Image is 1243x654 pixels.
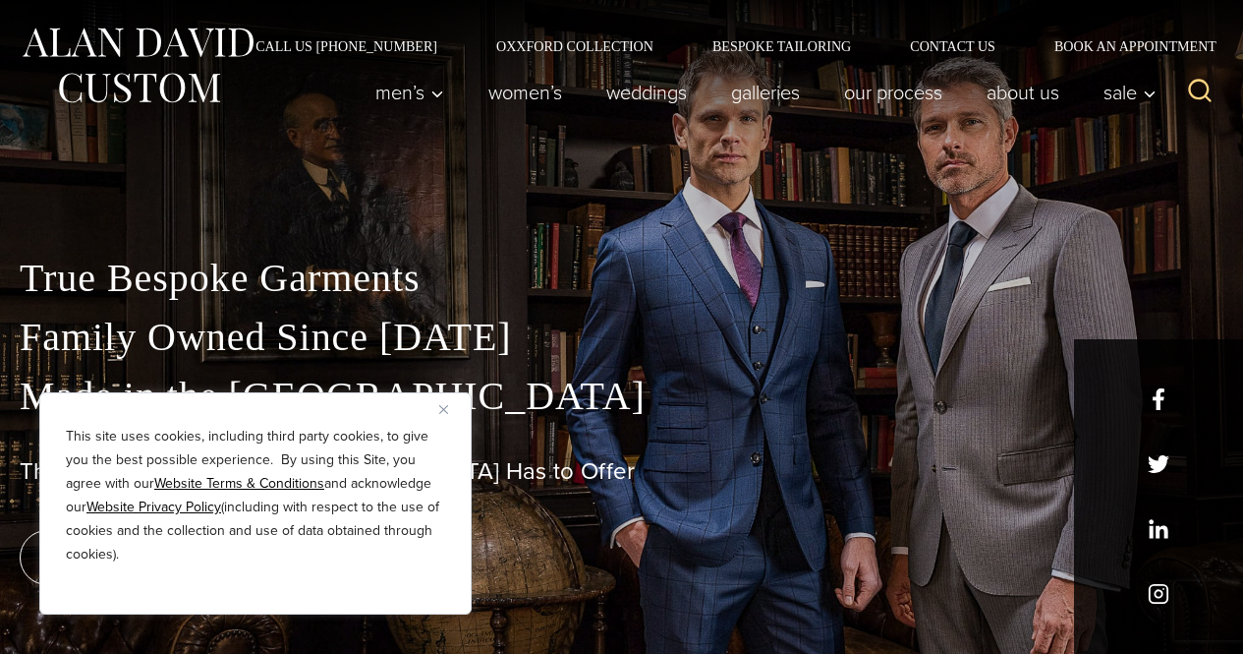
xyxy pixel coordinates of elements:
a: About Us [965,73,1082,112]
span: Sale [1103,83,1157,102]
a: Call Us [PHONE_NUMBER] [226,39,467,53]
a: Women’s [467,73,585,112]
a: Website Terms & Conditions [154,473,324,494]
img: Alan David Custom [20,22,255,109]
a: Bespoke Tailoring [683,39,880,53]
a: Our Process [822,73,965,112]
img: Close [439,405,448,414]
p: True Bespoke Garments Family Owned Since [DATE] Made in the [GEOGRAPHIC_DATA] [20,249,1223,426]
p: This site uses cookies, including third party cookies, to give you the best possible experience. ... [66,425,445,566]
nav: Secondary Navigation [226,39,1223,53]
a: Website Privacy Policy [86,497,221,517]
a: Book an Appointment [1025,39,1223,53]
a: book an appointment [20,530,295,585]
nav: Primary Navigation [354,73,1167,112]
button: Close [439,397,463,421]
a: Oxxford Collection [467,39,683,53]
a: Galleries [709,73,822,112]
button: View Search Form [1176,69,1223,116]
h1: The Best Custom Suits [GEOGRAPHIC_DATA] Has to Offer [20,457,1223,486]
a: Contact Us [880,39,1025,53]
span: Men’s [375,83,444,102]
a: weddings [585,73,709,112]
